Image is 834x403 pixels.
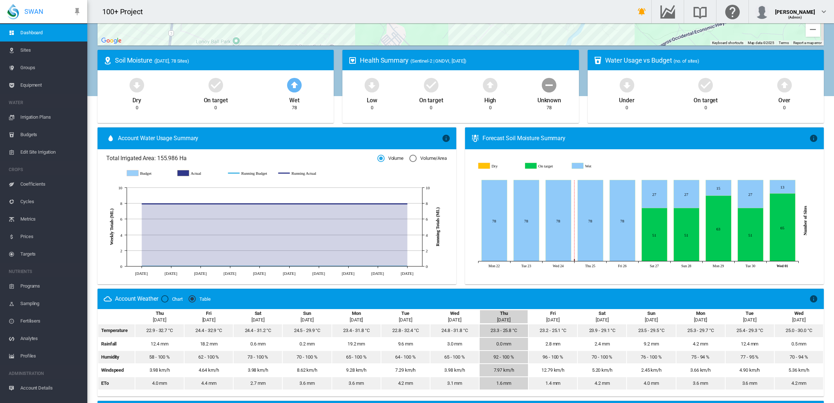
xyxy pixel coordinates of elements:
div: Thu, Sep 18, 2025 [156,310,164,317]
g: On target Sep 28, 2025 51 [674,208,699,261]
div: 9.28 km/h [333,367,380,374]
tspan: Mon 29 [712,264,724,268]
td: 22.9 - 32.7 °C [135,324,184,337]
div: Account Weather [115,295,158,303]
span: SWAN [24,7,43,16]
circle: Running Actual Aug 27 7.94 [288,202,291,205]
div: Unknown [537,94,561,104]
td: 3.1 mm [430,377,479,390]
div: 8.62 km/h [283,367,331,374]
div: Low [367,94,378,104]
g: On target Sep 29, 2025 63 [706,196,731,261]
td: 2.7 mm [234,377,282,390]
circle: Running Actual Jul 30 7.94 [170,202,172,205]
div: Tue, Sep 30, 2025 [746,310,754,317]
tspan: [DATE] [401,271,413,275]
a: Report a map error [793,41,822,45]
tspan: 2 [426,249,428,253]
div: 2.45 km/h [627,367,675,374]
div: 5.20 km/h [578,367,626,374]
md-radio-button: Chart [161,296,183,303]
img: profile.jpg [755,4,769,19]
div: 0 [704,104,707,111]
tspan: Mon 22 [488,264,500,268]
span: Coefficients [20,175,82,193]
md-icon: icon-thermometer-lines [471,134,480,143]
span: ADMINISTRATION [9,368,82,379]
circle: Running Actual Aug 6 7.94 [199,202,202,205]
circle: Running Budget Jul 30 0 [170,265,172,268]
md-icon: icon-arrow-down-bold-circle [618,76,636,94]
md-icon: icon-heart-box-outline [348,56,357,65]
span: (no. of sites) [674,58,699,64]
td: 4.4 mm [184,377,233,390]
td: 9.2 mm [627,338,675,350]
tspan: Sat 27 [650,264,659,268]
div: 5.36 km/h [775,367,823,374]
md-icon: icon-arrow-down-bold-circle [363,76,381,94]
div: 3.66 km/h [677,367,724,374]
md-icon: icon-arrow-up-bold-circle [776,76,793,94]
g: Dry [478,163,520,169]
td: 12.4 mm [726,338,774,350]
md-icon: icon-checkbox-marked-circle [697,76,714,94]
tspan: Wed 24 [553,264,564,268]
span: Equipment [20,76,82,94]
div: [DATE] [301,317,314,323]
td: 24.4 - 31.2 °C [234,324,282,337]
tspan: 4 [120,233,123,237]
tspan: [DATE] [342,271,354,275]
span: Budgets [20,126,82,143]
span: Map data ©2025 [748,41,775,45]
td: 4.2 mm [578,377,626,390]
tspan: 10 [426,186,430,190]
md-icon: icon-pin [73,7,82,16]
g: Running Actual [278,170,322,177]
td: 62 - 100 % [184,351,233,363]
g: Wet Sep 27, 2025 27 [642,180,667,208]
g: Wet Sep 30, 2025 27 [738,180,763,208]
div: 3.98 km/h [234,367,282,374]
td: 23.2 - 25.1 °C [529,324,577,337]
g: Wet Sep 25, 2025 78 [577,180,603,261]
td: 64 - 100 % [381,351,430,363]
div: 0 [489,104,492,111]
div: Under [619,94,635,104]
md-icon: icon-checkbox-marked-circle [422,76,440,94]
div: [DATE] [694,317,707,323]
td: 70 - 94 % [775,351,823,363]
td: 2.4 mm [578,338,626,350]
td: 70 - 100 % [283,351,331,363]
circle: Running Actual Sep 3 7.94 [317,202,320,205]
tspan: [DATE] [253,271,266,275]
td: 65 - 100 % [332,351,381,363]
td: 2.8 mm [529,338,577,350]
circle: Running Budget Aug 20 0 [258,265,261,268]
td: 0.2 mm [283,338,331,350]
button: Zoom out [806,22,820,37]
md-icon: icon-information [442,134,450,143]
span: Sampling [20,295,82,312]
md-icon: Search the knowledge base [691,7,709,16]
span: (Sentinel-2 | GNDVI, [DATE]) [410,58,466,64]
td: 77 - 95 % [726,351,774,363]
tspan: 2 [120,249,122,253]
g: Wet Sep 22, 2025 78 [481,180,507,261]
g: On target Sep 27, 2025 51 [642,208,667,261]
td: 65 - 100 % [430,351,479,363]
td: 25.3 - 29.7 °C [676,324,725,337]
div: 3.98 km/h [431,367,478,374]
circle: Running Actual Sep 10 7.94 [347,202,350,205]
md-icon: icon-arrow-up-bold-circle [286,76,303,94]
div: Water Usage vs Budget [605,56,818,65]
md-icon: icon-checkbox-marked-circle [207,76,225,94]
div: 100+ Project [102,7,150,17]
g: On target Sep 30, 2025 51 [738,208,763,261]
img: Google [99,36,123,46]
circle: Running Budget Sep 24 0 [406,265,409,268]
td: 4.2 mm [676,338,725,350]
td: Rainfall [98,338,135,350]
span: CROPS [9,164,82,175]
td: 0.0 mm [480,338,528,350]
span: Cycles [20,193,82,210]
